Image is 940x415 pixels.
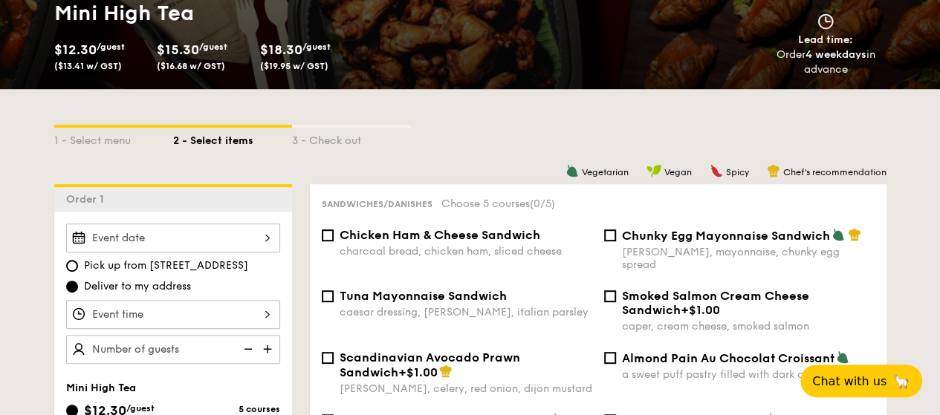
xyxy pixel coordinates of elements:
[54,61,122,71] span: ($13.41 w/ GST)
[646,164,661,177] img: icon-vegan.f8ff3823.svg
[322,290,334,302] input: Tuna Mayonnaise Sandwichcaesar dressing, [PERSON_NAME], italian parsley
[173,404,280,414] div: 5 courses
[783,167,886,177] span: Chef's recommendation
[97,42,125,52] span: /guest
[439,365,453,378] img: icon-chef-hat.a58ddaea.svg
[814,13,837,30] img: icon-clock.2db775ea.svg
[832,228,845,241] img: icon-vegetarian.fe4039eb.svg
[800,365,922,397] button: Chat with us🦙
[848,228,861,241] img: icon-chef-hat.a58ddaea.svg
[622,351,834,365] span: Almond Pain Au Chocolat Croissant
[302,42,331,52] span: /guest
[759,48,892,77] div: Order in advance
[54,42,97,58] span: $12.30
[710,164,723,177] img: icon-spicy.37a8142b.svg
[340,382,592,395] div: [PERSON_NAME], celery, red onion, dijon mustard
[530,197,555,210] span: (0/5)
[260,42,302,58] span: $18.30
[322,199,432,209] span: Sandwiches/Danishes
[767,164,780,177] img: icon-chef-hat.a58ddaea.svg
[292,128,411,148] div: 3 - Check out
[622,368,875,381] div: a sweet puff pastry filled with dark chocolate
[622,289,809,317] span: Smoked Salmon Cream Cheese Sandwich
[54,128,173,148] div: 1 - Select menu
[340,289,507,303] span: Tuna Mayonnaise Sandwich
[66,382,136,394] span: Mini High Tea
[260,61,328,71] span: ($19.95 w/ GST)
[340,306,592,318] div: caesar dressing, [PERSON_NAME], italian parsley
[565,164,579,177] img: icon-vegetarian.fe4039eb.svg
[664,167,692,177] span: Vegan
[798,33,853,46] span: Lead time:
[622,246,875,271] div: [PERSON_NAME], mayonnaise, chunky egg spread
[66,223,280,252] input: Event date
[66,281,78,293] input: Deliver to my address
[622,320,875,333] div: caper, cream cheese, smoked salmon
[322,229,334,241] input: Chicken Ham & Cheese Sandwichcharcoal bread, chicken ham, sliced cheese
[622,229,830,243] span: Chunky Egg Mayonnaise Sandwich
[441,197,555,210] span: Choose 5 courses
[258,335,280,363] img: icon-add.58712e84.svg
[892,373,910,390] span: 🦙
[604,229,616,241] input: Chunky Egg Mayonnaise Sandwich[PERSON_NAME], mayonnaise, chunky egg spread
[681,303,720,317] span: +$1.00
[66,300,280,329] input: Event time
[806,48,866,61] strong: 4 weekdays
[340,245,592,258] div: charcoal bread, chicken ham, sliced cheese
[66,335,280,364] input: Number of guests
[726,167,749,177] span: Spicy
[199,42,227,52] span: /guest
[84,258,248,273] span: Pick up from [STREET_ADDRESS]
[340,228,540,242] span: Chicken Ham & Cheese Sandwich
[812,374,886,388] span: Chat with us
[398,365,438,379] span: +$1.00
[340,350,520,379] span: Scandinavian Avocado Prawn Sandwich
[604,290,616,302] input: Smoked Salmon Cream Cheese Sandwich+$1.00caper, cream cheese, smoked salmon
[173,128,292,148] div: 2 - Select items
[126,403,155,414] span: /guest
[157,42,199,58] span: $15.30
[157,61,225,71] span: ($16.68 w/ GST)
[604,352,616,364] input: Almond Pain Au Chocolat Croissanta sweet puff pastry filled with dark chocolate
[322,352,334,364] input: Scandinavian Avocado Prawn Sandwich+$1.00[PERSON_NAME], celery, red onion, dijon mustard
[66,260,78,272] input: Pick up from [STREET_ADDRESS]
[84,279,191,294] span: Deliver to my address
[582,167,629,177] span: Vegetarian
[236,335,258,363] img: icon-reduce.1d2dbef1.svg
[66,193,110,206] span: Order 1
[836,350,849,364] img: icon-vegetarian.fe4039eb.svg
